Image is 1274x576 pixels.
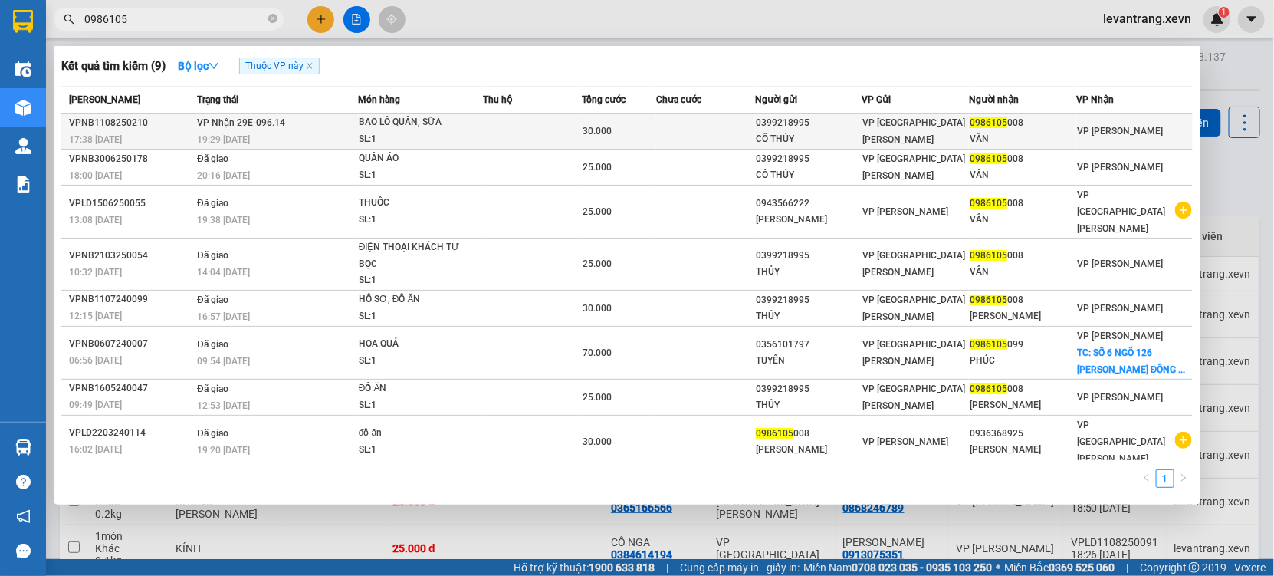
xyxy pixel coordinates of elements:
span: 19:20 [DATE] [197,445,250,456]
span: VP [PERSON_NAME] [863,206,949,217]
div: SL: 1 [359,442,474,459]
div: 099 [970,337,1075,353]
h3: Kết quả tìm kiếm ( 9 ) [61,58,166,74]
div: 0399218995 [756,115,862,131]
span: 12:53 [DATE] [197,400,250,411]
img: warehouse-icon [15,439,31,456]
div: ĐỒ ĂN [359,380,474,397]
div: 0399218995 [756,248,862,264]
span: 0986105 [970,198,1007,209]
span: 12:15 [DATE] [69,311,122,321]
span: down [209,61,219,71]
span: 09:49 [DATE] [69,400,122,410]
div: [PERSON_NAME] [970,397,1075,413]
div: [PERSON_NAME] [756,212,862,228]
div: 008 [970,292,1075,308]
span: 30.000 [583,436,612,447]
div: 008 [970,151,1075,167]
span: Đã giao [197,153,228,164]
div: VPLD2203240114 [69,425,192,441]
div: QUẦN ÁO [359,150,474,167]
span: right [1179,473,1188,482]
div: VÂN [970,264,1075,280]
button: left [1138,469,1156,488]
button: Bộ lọcdown [166,54,231,78]
div: VÂN [970,131,1075,147]
span: Món hàng [358,94,400,105]
span: 0986105 [970,250,1007,261]
span: 70.000 [583,347,612,358]
span: 0986105 [970,295,1007,305]
div: VPNB0607240007 [69,336,192,352]
div: SL: 1 [359,212,474,229]
li: Previous Page [1138,469,1156,488]
span: close [306,62,314,70]
span: 16:57 [DATE] [197,311,250,322]
div: ĐIỆN THOẠI KHÁCH TỰ BỌC [359,239,474,272]
span: 09:54 [DATE] [197,356,250,367]
span: VP Nhận [1076,94,1114,105]
span: Đã giao [197,250,228,261]
div: 0356101797 [756,337,862,353]
li: 1 [1156,469,1174,488]
span: 25.000 [583,258,612,269]
span: VP [GEOGRAPHIC_DATA][PERSON_NAME] [863,383,966,411]
span: 06:56 [DATE] [69,355,122,366]
a: 1 [1157,470,1174,487]
div: SL: 1 [359,131,474,148]
span: VP [GEOGRAPHIC_DATA][PERSON_NAME] [863,339,966,367]
div: THỦY [756,397,862,413]
div: SL: 1 [359,353,474,370]
span: 19:38 [DATE] [197,215,250,225]
span: VP [GEOGRAPHIC_DATA][PERSON_NAME] [863,117,966,145]
span: 0986105 [970,117,1007,128]
span: VP [PERSON_NAME] [1077,162,1163,173]
li: Next Page [1174,469,1193,488]
div: đồ ăn [359,425,474,442]
div: 0943566222 [756,196,862,212]
div: CÔ THỦY [756,131,862,147]
div: HOA QUẢ [359,336,474,353]
span: [PERSON_NAME] [69,94,140,105]
span: TC: SỐ 6 NGÕ 126 [PERSON_NAME] ĐỐNG ... [1077,347,1186,375]
span: VP [GEOGRAPHIC_DATA][PERSON_NAME] [1077,420,1165,464]
span: Trạng thái [197,94,238,105]
span: 13:08 [DATE] [69,215,122,225]
img: solution-icon [15,176,31,193]
span: 30.000 [583,303,612,314]
div: SL: 1 [359,167,474,184]
span: 20:16 [DATE] [197,170,250,181]
span: VP Nhận 29E-096.14 [197,117,285,128]
div: 0399218995 [756,292,862,308]
span: VP [GEOGRAPHIC_DATA][PERSON_NAME] [863,153,966,181]
div: VÂN [970,212,1075,228]
div: VPNB1108250210 [69,115,192,131]
div: 008 [970,115,1075,131]
div: [PERSON_NAME] [970,308,1075,324]
div: 008 [970,196,1075,212]
span: VP [PERSON_NAME] [1077,258,1163,269]
div: VPLD1506250055 [69,196,192,212]
div: SL: 1 [359,272,474,289]
input: Tìm tên, số ĐT hoặc mã đơn [84,11,265,28]
div: BAO LÔ QUẦN, SỮA [359,114,474,131]
div: 008 [970,248,1075,264]
span: Đã giao [197,428,228,439]
span: plus-circle [1175,202,1192,219]
span: 0986105 [970,339,1007,350]
span: 17:38 [DATE] [69,134,122,145]
span: Đã giao [197,383,228,394]
span: Tổng cước [582,94,626,105]
span: VP [GEOGRAPHIC_DATA][PERSON_NAME] [863,250,966,278]
span: VP [GEOGRAPHIC_DATA][PERSON_NAME] [1077,189,1165,234]
div: THUỐC [359,195,474,212]
span: Đã giao [197,339,228,350]
div: 008 [756,426,862,442]
img: warehouse-icon [15,138,31,154]
span: 0986105 [970,153,1007,164]
span: Đã giao [197,198,228,209]
span: 30.000 [583,126,612,137]
span: VP [PERSON_NAME] [1077,126,1163,137]
span: 0986105 [756,428,793,439]
div: SL: 1 [359,308,474,325]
